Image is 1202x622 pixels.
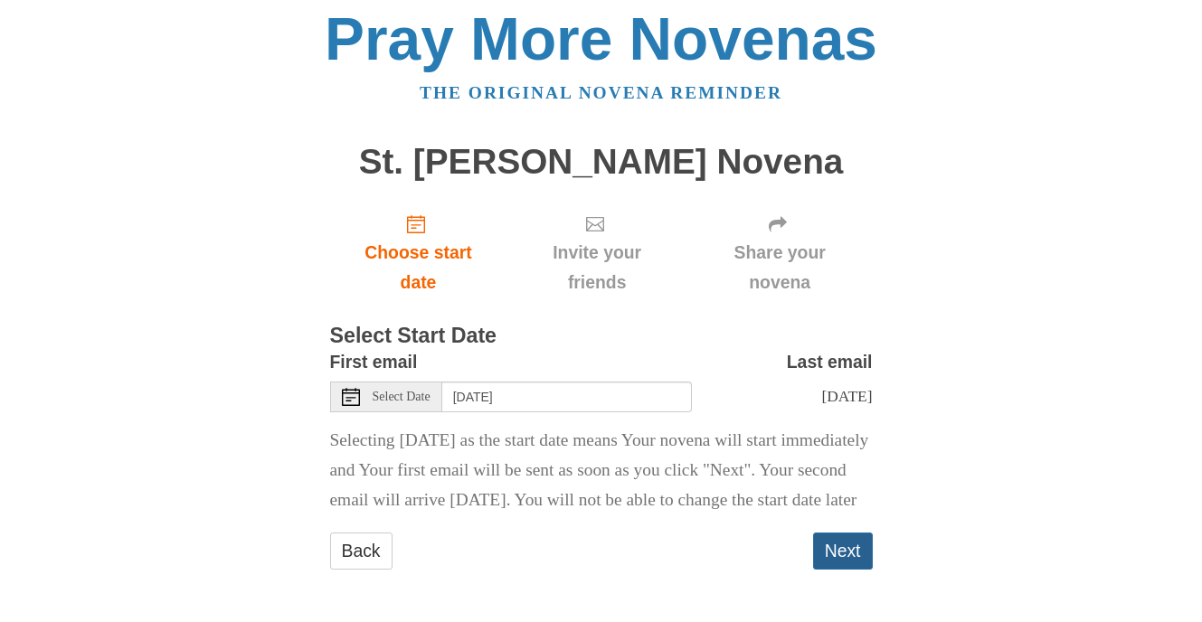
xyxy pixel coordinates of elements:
[525,238,668,297] span: Invite your friends
[705,238,855,297] span: Share your novena
[330,325,873,348] h3: Select Start Date
[813,532,873,570] button: Next
[330,426,873,515] p: Selecting [DATE] as the start date means Your novena will start immediately and Your first email ...
[821,387,872,405] span: [DATE]
[373,391,431,403] span: Select Date
[420,83,782,102] a: The original novena reminder
[330,347,418,377] label: First email
[687,199,873,306] div: Click "Next" to confirm your start date first.
[325,5,877,72] a: Pray More Novenas
[330,532,393,570] a: Back
[787,347,873,377] label: Last email
[442,382,692,412] input: Use the arrow keys to pick a date
[330,199,507,306] a: Choose start date
[506,199,686,306] div: Click "Next" to confirm your start date first.
[330,143,873,182] h1: St. [PERSON_NAME] Novena
[348,238,489,297] span: Choose start date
